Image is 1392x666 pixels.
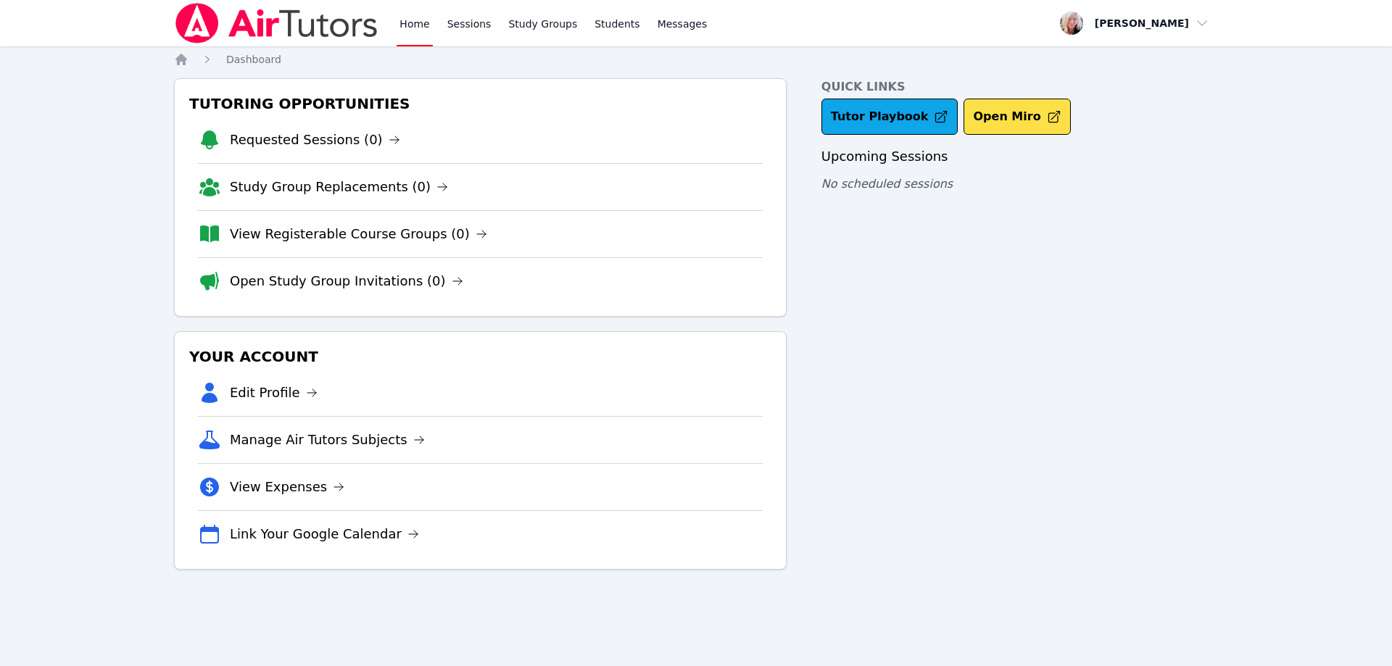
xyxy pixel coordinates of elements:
[964,99,1070,135] button: Open Miro
[230,224,487,244] a: View Registerable Course Groups (0)
[230,524,419,544] a: Link Your Google Calendar
[174,3,379,43] img: Air Tutors
[658,17,708,31] span: Messages
[230,130,400,150] a: Requested Sessions (0)
[230,383,318,403] a: Edit Profile
[186,344,774,370] h3: Your Account
[186,91,774,117] h3: Tutoring Opportunities
[821,177,953,191] span: No scheduled sessions
[821,99,958,135] a: Tutor Playbook
[226,52,281,67] a: Dashboard
[230,430,425,450] a: Manage Air Tutors Subjects
[226,54,281,65] span: Dashboard
[821,146,1218,167] h3: Upcoming Sessions
[821,78,1218,96] h4: Quick Links
[230,477,344,497] a: View Expenses
[230,177,448,197] a: Study Group Replacements (0)
[174,52,1218,67] nav: Breadcrumb
[230,271,463,291] a: Open Study Group Invitations (0)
